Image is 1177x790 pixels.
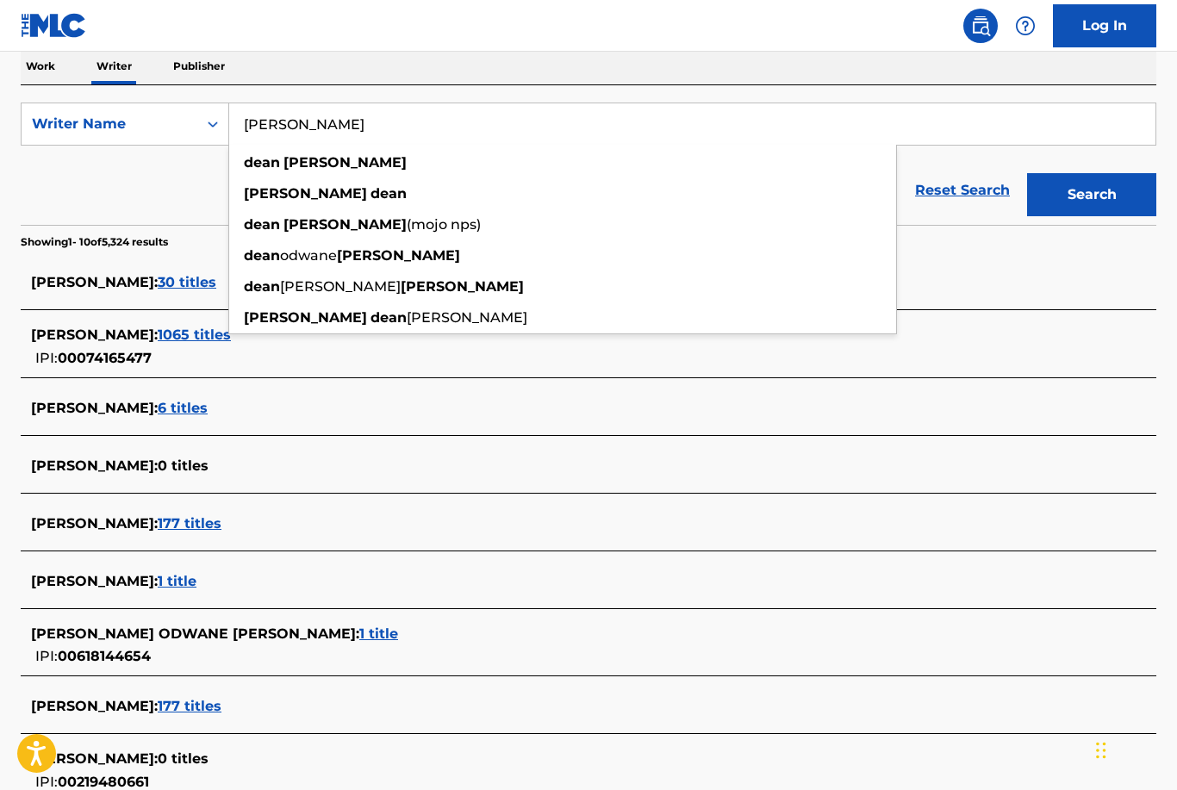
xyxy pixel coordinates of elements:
span: [PERSON_NAME] [407,309,527,326]
strong: dean [371,185,407,202]
button: Search [1027,173,1156,216]
p: Writer [91,48,137,84]
span: [PERSON_NAME] : [31,573,158,589]
span: 1065 titles [158,327,231,343]
span: 00074165477 [58,350,152,366]
strong: [PERSON_NAME] [401,278,524,295]
p: Showing 1 - 10 of 5,324 results [21,234,168,250]
span: [PERSON_NAME] : [31,274,158,290]
span: IPI: [35,350,58,366]
span: [PERSON_NAME] : [31,400,158,416]
span: IPI: [35,648,58,664]
img: help [1015,16,1036,36]
strong: [PERSON_NAME] [244,185,367,202]
strong: [PERSON_NAME] [283,216,407,233]
span: IPI: [35,774,58,790]
span: 00618144654 [58,648,151,664]
div: Writer Name [32,114,187,134]
strong: [PERSON_NAME] [337,247,460,264]
span: 177 titles [158,698,221,714]
p: Work [21,48,60,84]
span: 1 title [158,573,196,589]
form: Search Form [21,103,1156,225]
strong: dean [244,216,280,233]
span: 0 titles [158,750,209,767]
img: search [970,16,991,36]
p: Publisher [168,48,230,84]
strong: dean [244,247,280,264]
img: MLC Logo [21,13,87,38]
div: Drag [1096,725,1106,776]
div: Help [1008,9,1043,43]
span: odwane [280,247,337,264]
strong: dean [244,278,280,295]
span: 177 titles [158,515,221,532]
span: 30 titles [158,274,216,290]
span: [PERSON_NAME] [280,278,401,295]
span: 00219480661 [58,774,149,790]
strong: [PERSON_NAME] [244,309,367,326]
a: Public Search [963,9,998,43]
strong: dean [244,154,280,171]
span: 0 titles [158,457,209,474]
a: Reset Search [906,171,1018,209]
iframe: Chat Widget [1091,707,1177,790]
span: 6 titles [158,400,208,416]
span: [PERSON_NAME] ODWANE [PERSON_NAME] : [31,625,359,642]
span: [PERSON_NAME] : [31,327,158,343]
span: 1 title [359,625,398,642]
span: [PERSON_NAME] : [31,515,158,532]
a: Log In [1053,4,1156,47]
span: [PERSON_NAME] : [31,698,158,714]
span: [PERSON_NAME] : [31,750,158,767]
strong: dean [371,309,407,326]
span: (mojo nps) [407,216,481,233]
span: [PERSON_NAME] : [31,457,158,474]
strong: [PERSON_NAME] [283,154,407,171]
